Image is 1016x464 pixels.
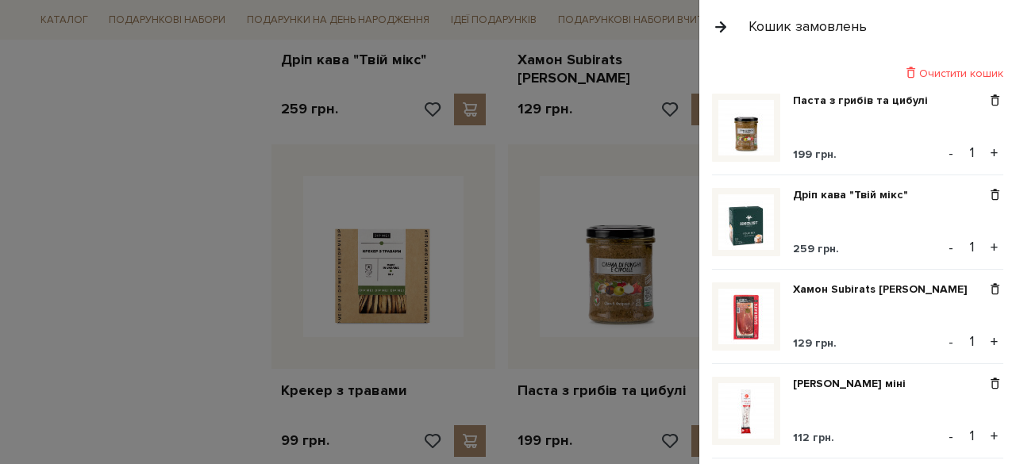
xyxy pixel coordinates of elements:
[793,336,837,350] span: 129 грн.
[985,330,1003,354] button: +
[749,17,867,36] div: Кошик замовлень
[718,194,774,250] img: Дріп кава "Твій мікс"
[943,424,959,448] button: -
[793,94,940,108] a: Паста з грибів та цибулі
[943,330,959,354] button: -
[718,289,774,344] img: Хамон Subirats Serrano
[793,431,834,444] span: 112 грн.
[718,383,774,439] img: Ковбаса Фует міні
[943,236,959,259] button: -
[985,141,1003,165] button: +
[943,141,959,165] button: -
[985,424,1003,448] button: +
[712,66,1003,81] div: Очистити кошик
[985,236,1003,259] button: +
[793,377,918,391] a: [PERSON_NAME] міні
[793,282,979,297] a: Хамон Subirats [PERSON_NAME]
[793,242,839,255] span: 259 грн.
[718,100,774,155] img: Паста з грибів та цибулі
[793,188,920,202] a: Дріп кава "Твій мікс"
[793,148,837,161] span: 199 грн.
